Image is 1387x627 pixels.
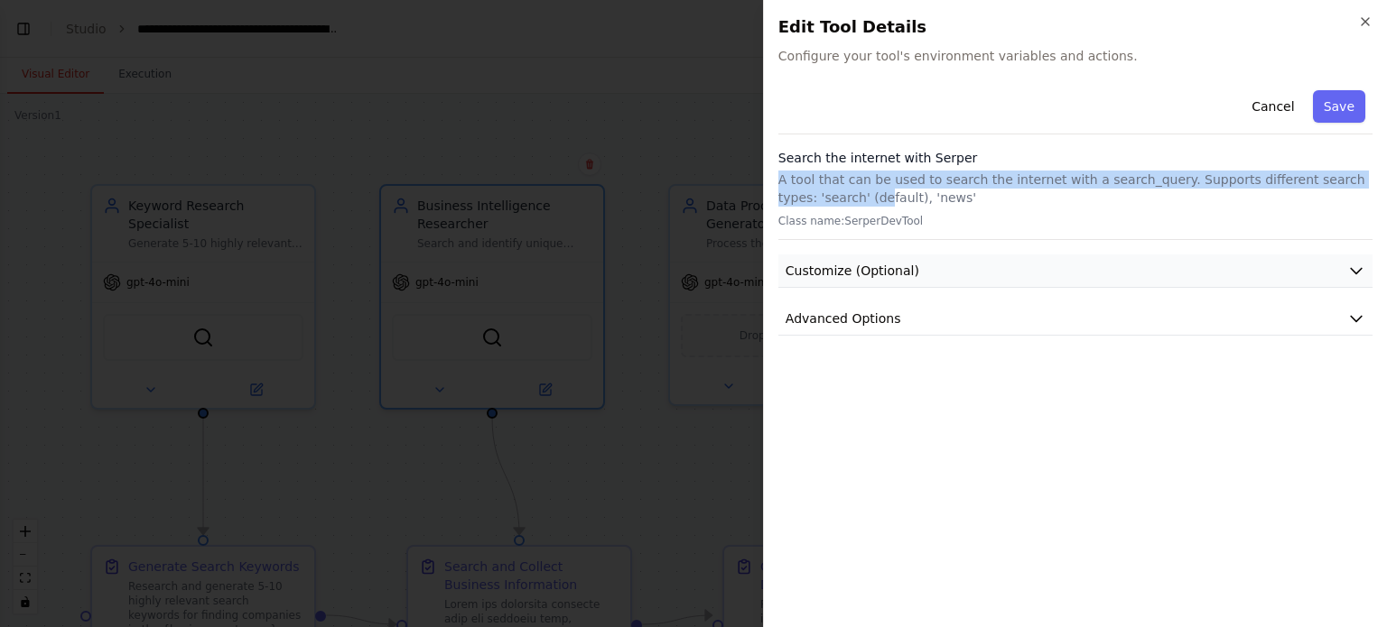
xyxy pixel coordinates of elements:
[786,262,919,280] span: Customize (Optional)
[778,254,1373,288] button: Customize (Optional)
[778,214,1373,228] p: Class name: SerperDevTool
[778,47,1373,65] span: Configure your tool's environment variables and actions.
[778,14,1373,40] h2: Edit Tool Details
[1241,90,1305,123] button: Cancel
[778,149,1373,167] h3: Search the internet with Serper
[778,171,1373,207] p: A tool that can be used to search the internet with a search_query. Supports different search typ...
[786,309,901,327] span: Advanced Options
[778,302,1373,336] button: Advanced Options
[1313,90,1365,123] button: Save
